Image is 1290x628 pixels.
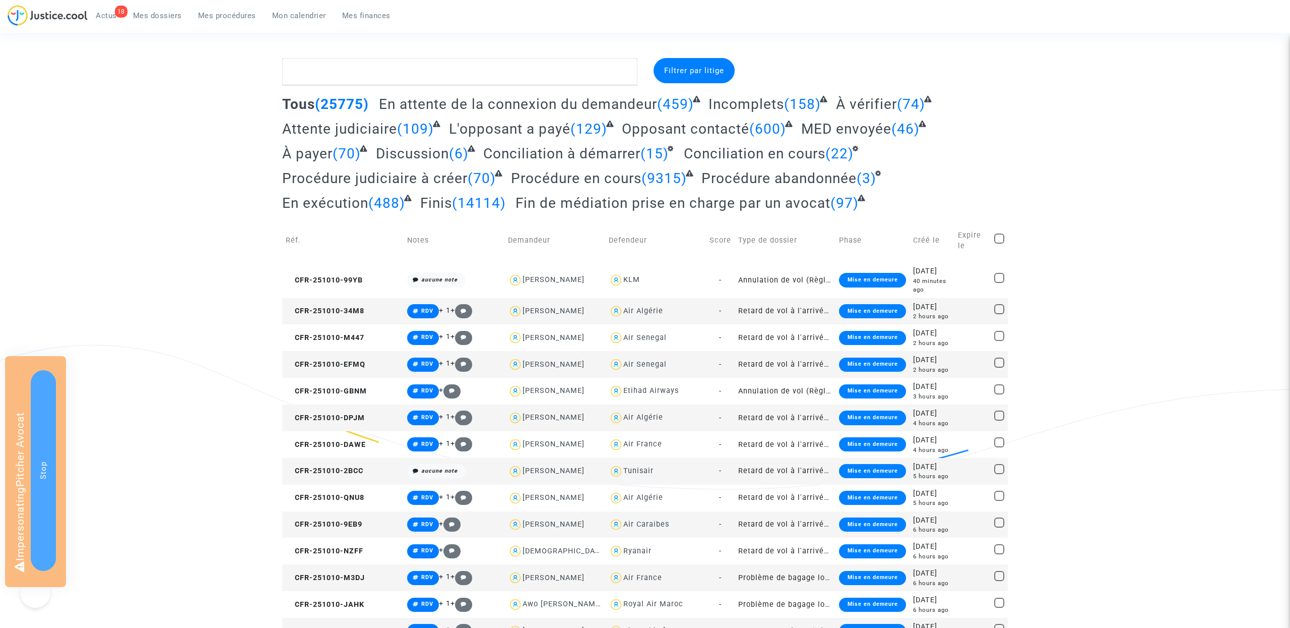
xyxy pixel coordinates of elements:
img: icon-user.svg [508,437,523,452]
div: 5 hours ago [913,472,951,481]
span: Conciliation à démarrer [483,145,640,162]
span: + [439,386,461,394]
div: [PERSON_NAME] [523,520,585,529]
td: Retard de vol à l'arrivée (Règlement CE n°261/2004) [735,538,835,564]
td: Retard de vol à l'arrivée (hors UE - Convention de [GEOGRAPHIC_DATA]) [735,485,835,511]
img: icon-user.svg [609,464,623,479]
span: CFR-251010-DAWE [286,440,366,449]
img: icon-user.svg [609,437,623,452]
span: + 1 [439,599,450,608]
iframe: Help Scout Beacon - Open [20,578,50,608]
div: 2 hours ago [913,366,951,374]
span: Discussion [376,145,449,162]
img: icon-user.svg [609,330,623,345]
span: Finis [420,195,452,211]
span: (74) [897,96,925,112]
span: (97) [830,195,859,211]
span: (25775) [315,96,369,112]
div: Air Senegal [623,360,667,369]
span: RDV [421,521,433,528]
div: [DATE] [913,355,951,366]
div: 6 hours ago [913,579,951,588]
span: - [719,547,722,555]
td: Score [706,219,735,262]
span: Attente judiciaire [282,121,397,137]
div: KLM [623,275,640,284]
div: Impersonating [5,356,66,587]
td: Retard de vol à l'arrivée (hors UE - Convention de [GEOGRAPHIC_DATA]) [735,298,835,325]
span: + 1 [439,573,450,581]
div: [DATE] [913,541,951,552]
div: 2 hours ago [913,339,951,348]
span: (9315) [641,170,687,187]
span: - [719,600,722,609]
td: Defendeur [605,219,706,262]
img: icon-user.svg [609,357,623,372]
img: icon-user.svg [508,464,523,479]
span: + [439,546,461,554]
span: (158) [784,96,821,112]
img: icon-user.svg [508,597,523,612]
img: icon-user.svg [508,330,523,345]
span: MED envoyée [801,121,891,137]
span: (3) [857,170,876,187]
img: icon-user.svg [609,544,623,558]
span: (22) [825,145,854,162]
div: Mise en demeure [839,331,906,345]
div: 6 hours ago [913,606,951,614]
span: + 1 [439,439,450,448]
span: - [719,493,722,502]
div: [DATE] [913,435,951,446]
span: RDV [421,547,433,554]
div: Air Algérie [623,413,663,422]
td: Retard de vol à l'arrivée (Règlement CE n°261/2004) [735,511,835,538]
img: icon-user.svg [609,491,623,505]
td: Retard de vol à l'arrivée (hors UE - Convention de [GEOGRAPHIC_DATA]) [735,431,835,458]
span: Conciliation en cours [684,145,825,162]
td: Demandeur [504,219,605,262]
span: CFR-251010-QNU8 [286,493,364,502]
span: (70) [468,170,496,187]
div: 4 hours ago [913,446,951,454]
div: [DATE] [913,381,951,392]
span: (109) [397,121,434,137]
div: Air Senegal [623,333,667,342]
td: Type de dossier [735,219,835,262]
span: - [719,467,722,475]
img: icon-user.svg [609,570,623,585]
div: [DATE] [913,302,951,313]
span: CFR-251010-M3DJ [286,574,365,582]
span: L'opposant a payé [449,121,570,137]
div: [PERSON_NAME] [523,440,585,448]
img: icon-user.svg [508,411,523,425]
td: Annulation de vol (Règlement CE n°261/2004) [735,262,835,298]
div: 40 minutes ago [913,277,951,295]
span: + [450,439,472,448]
img: jc-logo.svg [8,5,88,26]
span: - [719,414,722,422]
a: 18Actus [88,8,125,23]
span: Stop [39,462,48,479]
div: 2 hours ago [913,312,951,321]
td: Retard de vol à l'arrivée (hors UE - Convention de [GEOGRAPHIC_DATA]) [735,324,835,351]
img: icon-user.svg [609,273,623,288]
a: Mon calendrier [264,8,334,23]
span: - [719,333,722,342]
a: Mes procédures [190,8,264,23]
span: Procédure judiciaire à créer [282,170,468,187]
td: Créé le [910,219,954,262]
div: [PERSON_NAME] [523,467,585,475]
div: [PERSON_NAME] [523,307,585,315]
div: 18 [115,6,127,18]
span: (459) [657,96,694,112]
img: icon-user.svg [508,491,523,505]
div: [PERSON_NAME] [523,275,585,284]
div: Etihad Airways [623,386,679,395]
img: icon-user.svg [609,384,623,398]
img: icon-user.svg [609,518,623,532]
span: + 1 [439,332,450,341]
div: Mise en demeure [839,571,906,585]
span: RDV [421,387,433,394]
div: Mise en demeure [839,411,906,425]
div: Mise en demeure [839,304,906,318]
